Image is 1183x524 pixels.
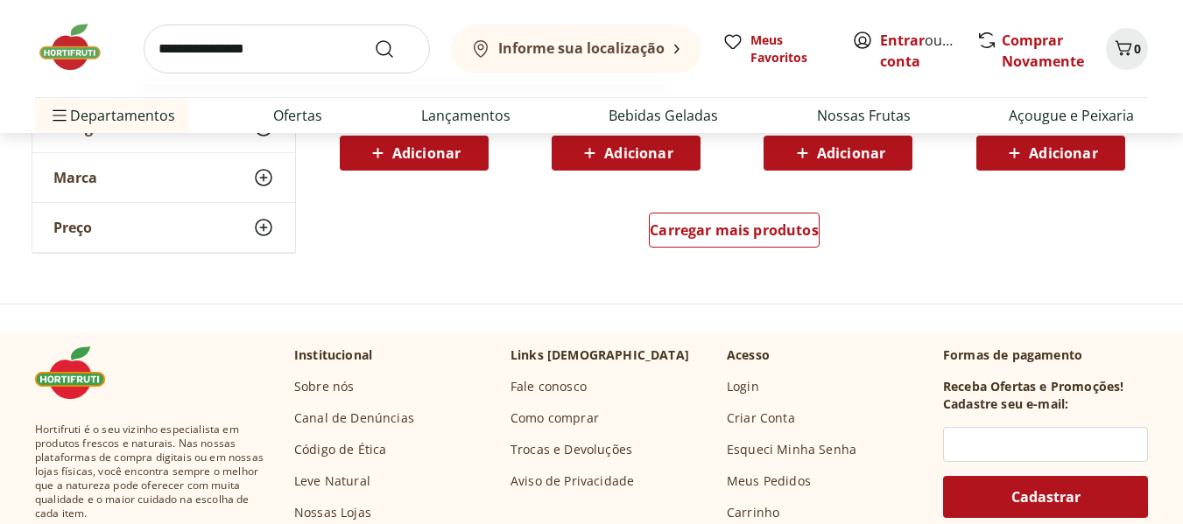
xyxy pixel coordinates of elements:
[880,31,976,71] a: Criar conta
[392,146,461,160] span: Adicionar
[727,346,770,364] p: Acesso
[144,24,430,73] input: search
[1029,146,1097,160] span: Adicionar
[273,105,322,126] a: Ofertas
[649,213,820,255] a: Carregar mais produtos
[498,38,665,58] b: Informe sua localização
[727,504,779,521] a: Carrinho
[552,136,701,171] button: Adicionar
[943,378,1123,395] h3: Receba Ofertas e Promoções!
[511,346,689,364] p: Links [DEMOGRAPHIC_DATA]
[374,38,416,59] button: Submit Search
[727,378,759,395] a: Login
[511,472,634,490] a: Aviso de Privacidade
[976,136,1125,171] button: Adicionar
[53,219,92,236] span: Preço
[764,136,912,171] button: Adicionar
[650,223,819,237] span: Carregar mais produtos
[722,31,831,66] a: Meus Favoritos
[294,409,414,427] a: Canal de Denúncias
[727,472,811,490] a: Meus Pedidos
[49,94,70,136] button: Menu
[1134,40,1141,57] span: 0
[1009,105,1134,126] a: Açougue e Peixaria
[511,441,632,458] a: Trocas e Devoluções
[35,423,266,521] span: Hortifruti é o seu vizinho especialista em produtos frescos e naturais. Nas nossas plataformas de...
[421,105,511,126] a: Lançamentos
[750,31,831,66] span: Meus Favoritos
[1106,28,1148,70] button: Carrinho
[604,146,672,160] span: Adicionar
[35,21,123,73] img: Hortifruti
[1002,31,1084,71] a: Comprar Novamente
[727,441,856,458] a: Esqueci Minha Senha
[511,378,587,395] a: Fale conosco
[880,31,925,50] a: Entrar
[727,409,795,427] a: Criar Conta
[943,395,1068,413] h3: Cadastre seu e-mail:
[817,105,911,126] a: Nossas Frutas
[294,472,370,490] a: Leve Natural
[817,146,885,160] span: Adicionar
[451,24,701,73] button: Informe sua localização
[340,136,489,171] button: Adicionar
[294,378,354,395] a: Sobre nós
[609,105,718,126] a: Bebidas Geladas
[880,30,958,72] span: ou
[49,94,175,136] span: Departamentos
[943,476,1148,518] button: Cadastrar
[35,346,123,399] img: Hortifruti
[943,346,1148,364] p: Formas de pagamento
[294,441,386,458] a: Código de Ética
[294,346,372,364] p: Institucional
[53,169,97,186] span: Marca
[32,153,295,202] button: Marca
[511,409,599,427] a: Como comprar
[32,203,295,252] button: Preço
[294,504,371,521] a: Nossas Lojas
[1011,490,1081,504] span: Cadastrar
